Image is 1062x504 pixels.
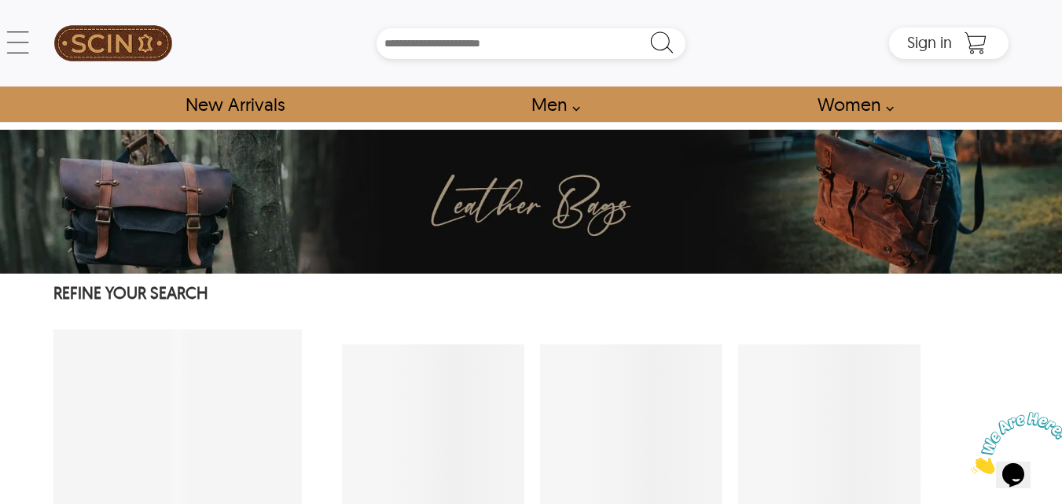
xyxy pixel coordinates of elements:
[799,86,902,122] a: Shop Women Leather Jackets
[513,86,589,122] a: shop men's leather jackets
[965,406,1062,480] iframe: chat widget
[53,8,173,79] a: SCIN
[167,86,302,122] a: Shop New Arrivals
[6,6,104,68] img: Chat attention grabber
[53,281,302,307] p: REFINE YOUR SEARCH
[907,32,952,52] span: Sign in
[54,8,172,79] img: SCIN
[334,278,1003,310] div: 0 Results Found
[960,31,991,55] a: Shopping Cart
[907,38,952,50] a: Sign in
